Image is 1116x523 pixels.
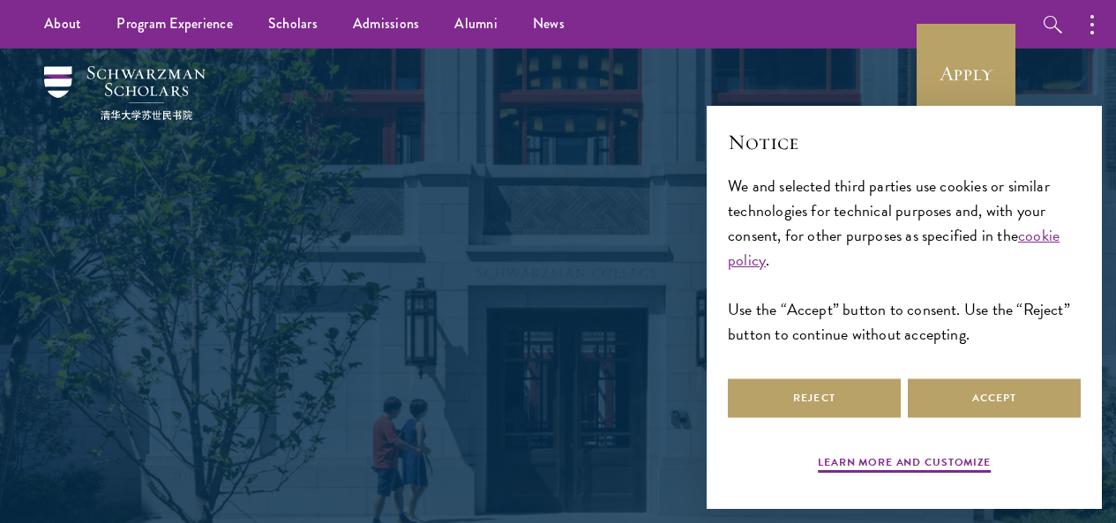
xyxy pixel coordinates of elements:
[917,24,1015,123] a: Apply
[44,66,206,120] img: Schwarzman Scholars
[908,378,1081,418] button: Accept
[728,174,1081,347] div: We and selected third parties use cookies or similar technologies for technical purposes and, wit...
[728,223,1060,272] a: cookie policy
[728,127,1081,157] h2: Notice
[818,454,991,475] button: Learn more and customize
[728,378,901,418] button: Reject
